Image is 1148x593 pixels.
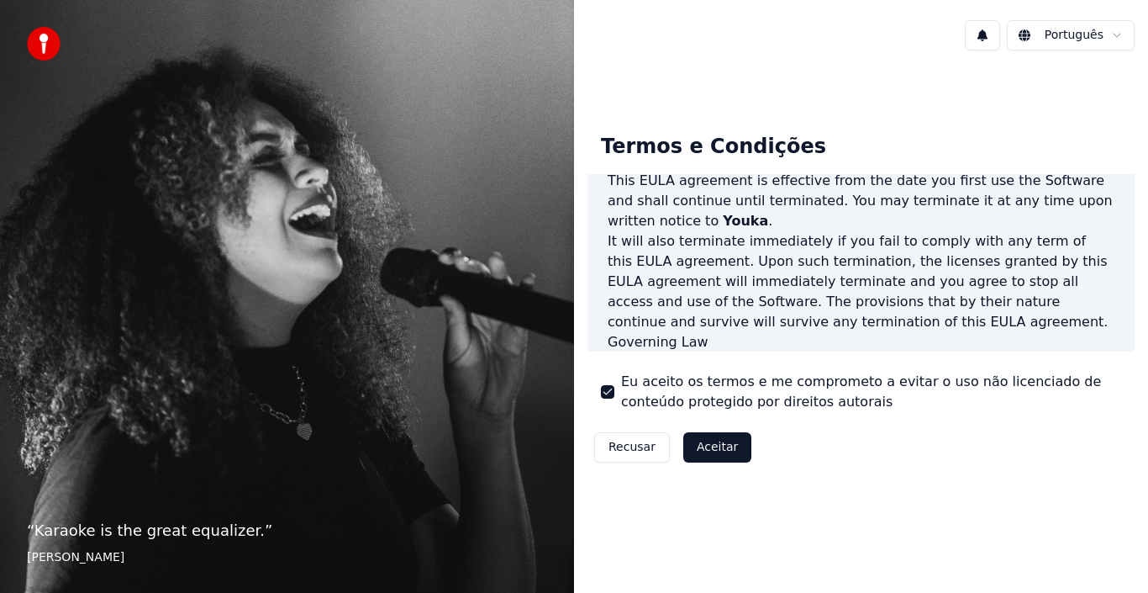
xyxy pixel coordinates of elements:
[594,432,670,463] button: Recusar
[683,432,751,463] button: Aceitar
[608,171,1114,231] p: This EULA agreement is effective from the date you first use the Software and shall continue unti...
[608,231,1114,332] p: It will also terminate immediately if you fail to comply with any term of this EULA agreement. Up...
[27,27,61,61] img: youka
[608,332,1114,352] h3: Governing Law
[27,519,547,543] p: “ Karaoke is the great equalizer. ”
[27,549,547,566] footer: [PERSON_NAME]
[621,372,1121,412] label: Eu aceito os termos e me comprometo a evitar o uso não licenciado de conteúdo protegido por direi...
[723,213,768,229] span: Youka
[587,120,840,174] div: Termos e Condições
